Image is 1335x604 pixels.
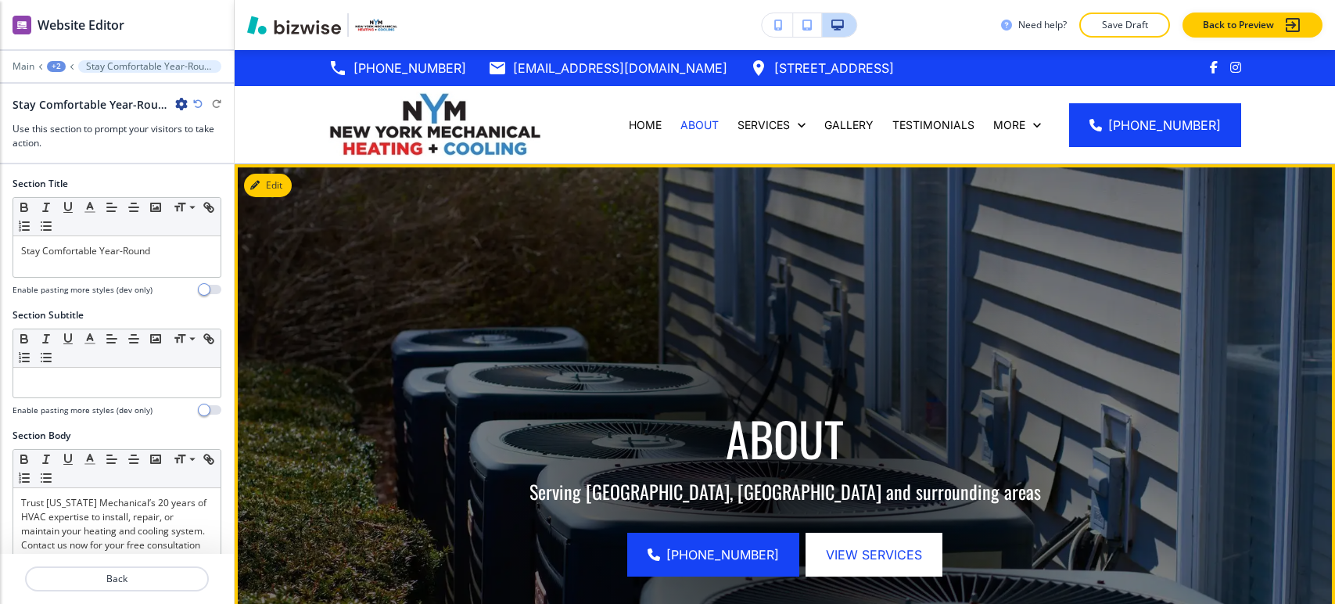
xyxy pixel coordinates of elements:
[247,16,341,34] img: Bizwise Logo
[1182,13,1322,38] button: Back to Preview
[25,566,209,591] button: Back
[353,56,466,80] p: [PHONE_NUMBER]
[680,117,719,133] p: ABOUT
[328,92,541,157] img: New York Mechanical Heating and Air Conditioning
[806,533,942,577] button: View Services
[749,56,894,80] a: [STREET_ADDRESS]
[86,61,214,72] p: Stay Comfortable Year-Round
[1203,18,1274,32] p: Back to Preview
[666,545,779,564] span: [PHONE_NUMBER]
[13,16,31,34] img: editor icon
[355,19,397,32] img: Your Logo
[27,572,207,586] p: Back
[629,117,662,133] p: HOME
[244,174,292,197] button: Edit
[13,404,153,416] h4: Enable pasting more styles (dev only)
[488,56,727,80] a: [EMAIL_ADDRESS][DOMAIN_NAME]
[993,117,1025,133] p: More
[21,244,213,258] p: Stay Comfortable Year-Round
[826,545,922,564] span: View Services
[13,177,68,191] h2: Section Title
[418,480,1152,503] p: Serving [GEOGRAPHIC_DATA], [GEOGRAPHIC_DATA] and surrounding areas
[774,56,894,80] p: [STREET_ADDRESS]
[1108,116,1221,135] span: [PHONE_NUMBER]
[47,61,66,72] button: +2
[13,284,153,296] h4: Enable pasting more styles (dev only)
[1100,18,1150,32] p: Save Draft
[13,122,221,150] h3: Use this section to prompt your visitors to take action.
[13,429,70,443] h2: Section Body
[737,117,790,133] p: Services
[38,16,124,34] h2: Website Editor
[824,117,874,133] p: Gallery
[13,308,84,322] h2: Section Subtitle
[418,410,1152,466] p: ABOUT
[13,61,34,72] button: Main
[21,496,213,566] p: Trust [US_STATE] Mechanical’s 20 years of HVAC expertise to install, repair, or maintain your hea...
[627,533,799,577] a: [PHONE_NUMBER]
[1079,13,1170,38] button: Save Draft
[328,56,466,80] a: [PHONE_NUMBER]
[1018,18,1067,32] h3: Need help?
[13,96,169,113] h2: Stay Comfortable Year-Round
[78,60,221,73] button: Stay Comfortable Year-Round
[1069,103,1241,147] a: [PHONE_NUMBER]
[892,117,974,133] p: TESTIMONIALS
[513,56,727,80] p: [EMAIL_ADDRESS][DOMAIN_NAME]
